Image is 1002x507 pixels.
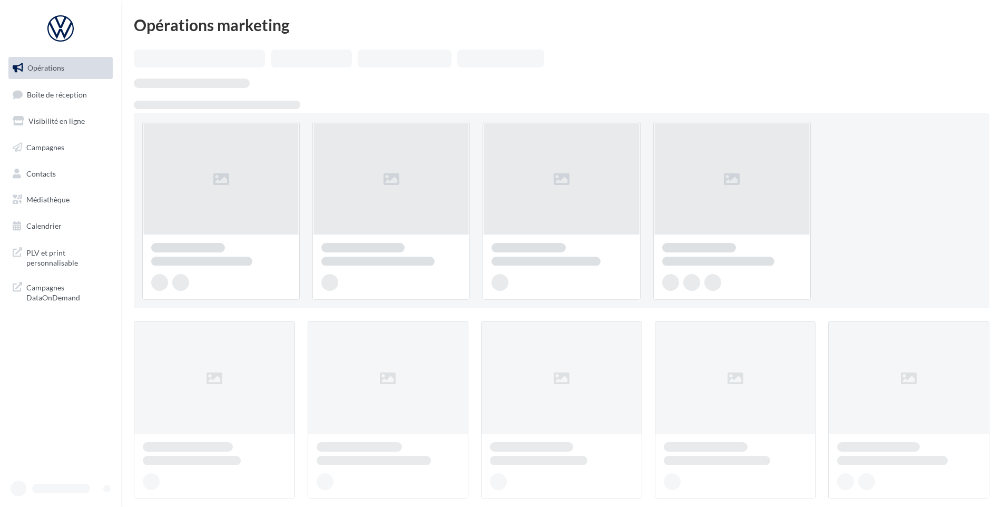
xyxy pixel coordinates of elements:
a: PLV et print personnalisable [6,241,115,272]
div: Opérations marketing [134,17,989,33]
a: Contacts [6,163,115,185]
span: Médiathèque [26,195,70,204]
a: Boîte de réception [6,83,115,106]
span: Visibilité en ligne [28,116,85,125]
a: Visibilité en ligne [6,110,115,132]
span: Contacts [26,169,56,178]
span: Campagnes DataOnDemand [26,280,109,303]
span: Opérations [27,63,64,72]
span: Boîte de réception [27,90,87,99]
a: Campagnes [6,136,115,159]
a: Calendrier [6,215,115,237]
a: Médiathèque [6,189,115,211]
a: Opérations [6,57,115,79]
span: Calendrier [26,221,62,230]
span: Campagnes [26,143,64,152]
a: Campagnes DataOnDemand [6,276,115,307]
span: PLV et print personnalisable [26,246,109,268]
